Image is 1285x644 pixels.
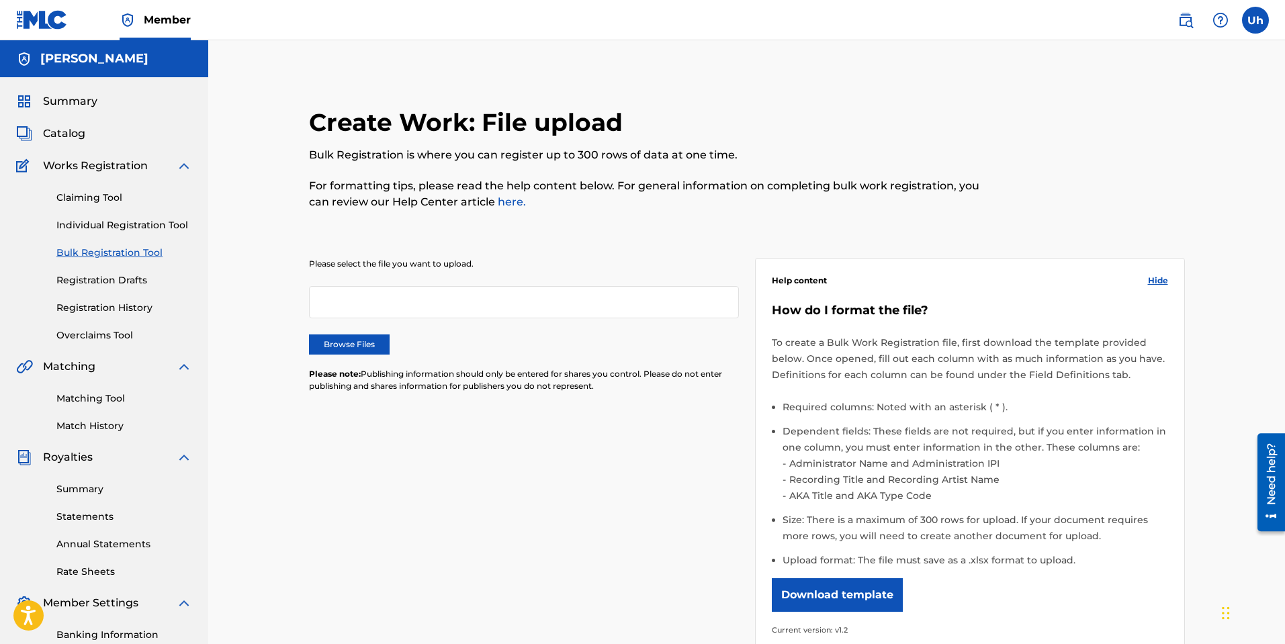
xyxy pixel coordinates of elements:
img: search [1178,12,1194,28]
a: Claiming Tool [56,191,192,205]
a: Match History [56,419,192,433]
a: Bulk Registration Tool [56,246,192,260]
div: User Menu [1242,7,1269,34]
p: Publishing information should only be entered for shares you control. Please do not enter publish... [309,368,739,392]
label: Browse Files [309,334,390,355]
span: Please note: [309,369,361,379]
p: Bulk Registration is where you can register up to 300 rows of data at one time. [309,147,983,163]
span: Matching [43,359,95,375]
img: Summary [16,93,32,109]
a: Banking Information [56,628,192,642]
p: Please select the file you want to upload. [309,258,739,270]
span: Royalties [43,449,93,465]
img: Matching [16,359,33,375]
img: help [1212,12,1229,28]
h2: Create Work: File upload [309,107,629,138]
span: Hide [1148,275,1168,287]
a: Overclaims Tool [56,328,192,342]
div: Arrastrar [1222,593,1230,633]
img: Works Registration [16,158,34,174]
h5: Uriel hilario martinez [40,51,148,66]
h5: How do I format the file? [772,303,1168,318]
a: Public Search [1172,7,1199,34]
img: Accounts [16,51,32,67]
p: To create a Bulk Work Registration file, first download the template provided below. Once opened,... [772,334,1168,383]
div: Help [1207,7,1234,34]
span: Help content [772,275,827,287]
img: Catalog [16,126,32,142]
li: AKA Title and AKA Type Code [786,488,1168,504]
img: expand [176,449,192,465]
span: Works Registration [43,158,148,174]
li: Recording Title and Recording Artist Name [786,471,1168,488]
img: Top Rightsholder [120,12,136,28]
a: Rate Sheets [56,565,192,579]
a: Matching Tool [56,392,192,406]
a: SummarySummary [16,93,97,109]
iframe: Chat Widget [1218,580,1285,644]
span: Summary [43,93,97,109]
li: Administrator Name and Administration IPI [786,455,1168,471]
li: Required columns: Noted with an asterisk ( * ). [783,399,1168,423]
img: expand [176,359,192,375]
li: Size: There is a maximum of 300 rows for upload. If your document requires more rows, you will ne... [783,512,1168,552]
p: Current version: v1.2 [772,622,1168,638]
button: Download template [772,578,903,612]
a: here. [495,195,526,208]
a: CatalogCatalog [16,126,85,142]
img: expand [176,158,192,174]
p: For formatting tips, please read the help content below. For general information on completing bu... [309,178,983,210]
div: Widget de chat [1218,580,1285,644]
a: Registration Drafts [56,273,192,287]
img: Royalties [16,449,32,465]
span: Member Settings [43,595,138,611]
li: Upload format: The file must save as a .xlsx format to upload. [783,552,1168,568]
iframe: Resource Center [1247,428,1285,537]
a: Summary [56,482,192,496]
a: Individual Registration Tool [56,218,192,232]
a: Statements [56,510,192,524]
span: Member [144,12,191,28]
li: Dependent fields: These fields are not required, but if you enter information in one column, you ... [783,423,1168,512]
img: MLC Logo [16,10,68,30]
img: expand [176,595,192,611]
a: Registration History [56,301,192,315]
span: Catalog [43,126,85,142]
img: Member Settings [16,595,32,611]
a: Annual Statements [56,537,192,551]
